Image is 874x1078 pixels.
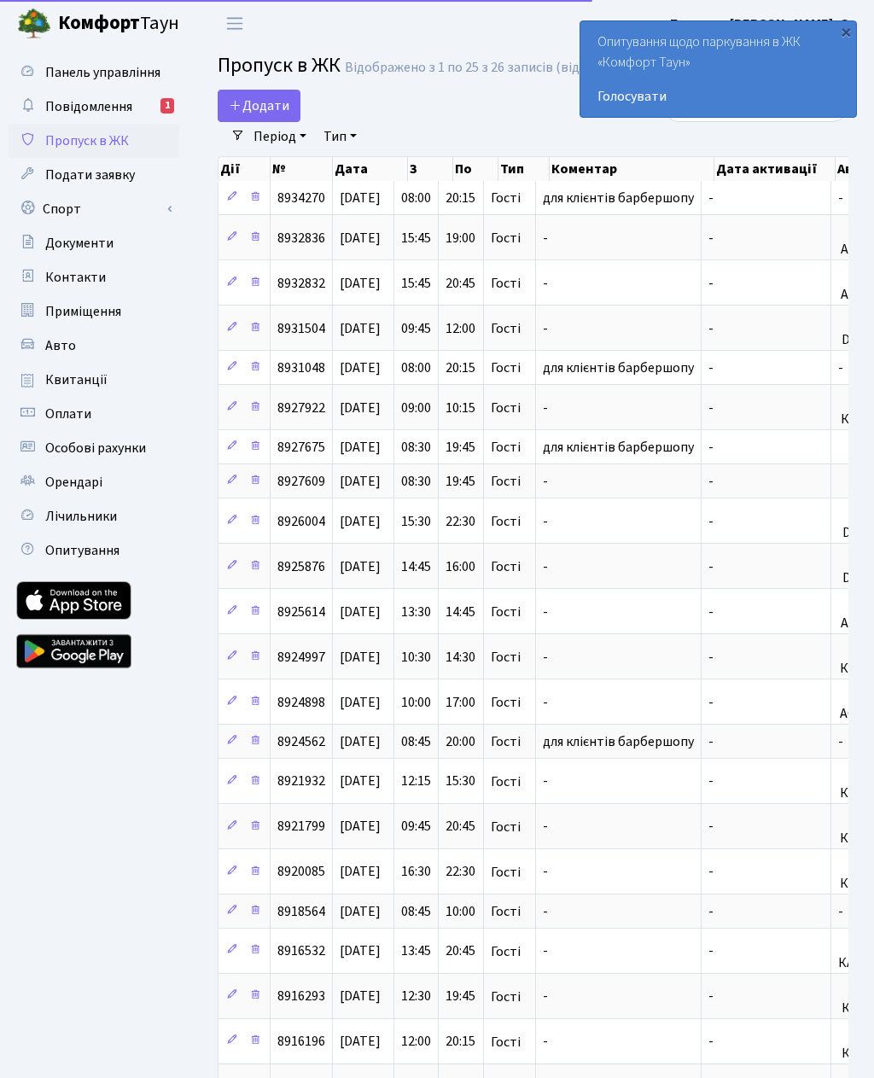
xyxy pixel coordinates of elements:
[543,942,548,961] span: -
[708,988,714,1006] span: -
[543,229,548,248] span: -
[708,358,714,377] span: -
[543,603,548,621] span: -
[401,438,431,457] span: 08:30
[543,319,548,338] span: -
[340,229,381,248] span: [DATE]
[401,902,431,921] span: 08:45
[543,988,548,1006] span: -
[446,399,475,417] span: 10:15
[491,735,521,749] span: Гості
[401,732,431,751] span: 08:45
[838,902,843,921] span: -
[446,988,475,1006] span: 19:45
[277,772,325,791] span: 8921932
[277,863,325,882] span: 8920085
[401,693,431,712] span: 10:00
[45,507,117,526] span: Лічильники
[446,472,475,491] span: 19:45
[340,902,381,921] span: [DATE]
[708,693,714,712] span: -
[340,772,381,791] span: [DATE]
[45,302,121,321] span: Приміщення
[543,1033,548,1052] span: -
[446,229,475,248] span: 19:00
[340,512,381,531] span: [DATE]
[277,1033,325,1052] span: 8916196
[543,399,548,417] span: -
[229,96,289,115] span: Додати
[9,55,179,90] a: Панель управління
[491,401,521,415] span: Гості
[9,294,179,329] a: Приміщення
[491,905,521,918] span: Гості
[401,189,431,207] span: 08:00
[45,541,119,560] span: Опитування
[45,439,146,457] span: Особові рахунки
[446,189,475,207] span: 20:15
[491,775,521,789] span: Гості
[491,475,521,488] span: Гості
[543,189,694,207] span: для клієнтів барбершопу
[491,990,521,1004] span: Гості
[580,21,856,117] div: Опитування щодо паркування в ЖК «Комфорт Таун»
[45,166,135,184] span: Подати заявку
[340,319,381,338] span: [DATE]
[345,60,741,76] div: Відображено з 1 по 25 з 26 записів (відфільтровано з 25 записів).
[9,226,179,260] a: Документи
[340,1033,381,1052] span: [DATE]
[708,1033,714,1052] span: -
[401,358,431,377] span: 08:00
[340,274,381,293] span: [DATE]
[543,732,694,751] span: для клієнтів барбершопу
[401,319,431,338] span: 09:45
[708,399,714,417] span: -
[708,189,714,207] span: -
[9,533,179,568] a: Опитування
[708,229,714,248] span: -
[491,560,521,574] span: Гості
[543,648,548,667] span: -
[277,358,325,377] span: 8931048
[277,648,325,667] span: 8924997
[670,14,854,34] a: Блєдних [PERSON_NAME]. О.
[708,319,714,338] span: -
[277,942,325,961] span: 8916532
[9,363,179,397] a: Квитанції
[401,512,431,531] span: 15:30
[17,7,51,41] img: logo.png
[340,818,381,836] span: [DATE]
[277,189,325,207] span: 8934270
[543,818,548,836] span: -
[277,603,325,621] span: 8925614
[9,465,179,499] a: Орендарі
[838,189,843,207] span: -
[543,557,548,576] span: -
[491,440,521,454] span: Гості
[401,863,431,882] span: 16:30
[446,319,475,338] span: 12:00
[837,23,854,40] div: ×
[838,732,843,751] span: -
[708,472,714,491] span: -
[708,512,714,531] span: -
[9,499,179,533] a: Лічильники
[401,603,431,621] span: 13:30
[401,942,431,961] span: 13:45
[277,988,325,1006] span: 8916293
[838,358,843,377] span: -
[218,90,300,122] a: Додати
[446,438,475,457] span: 19:45
[9,431,179,465] a: Особові рахунки
[401,772,431,791] span: 12:15
[277,818,325,836] span: 8921799
[340,603,381,621] span: [DATE]
[446,863,475,882] span: 22:30
[9,90,179,124] a: Повідомлення1
[213,9,256,38] button: Переключити навігацію
[401,1033,431,1052] span: 12:00
[58,9,179,38] span: Таун
[45,370,108,389] span: Квитанції
[277,319,325,338] span: 8931504
[340,557,381,576] span: [DATE]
